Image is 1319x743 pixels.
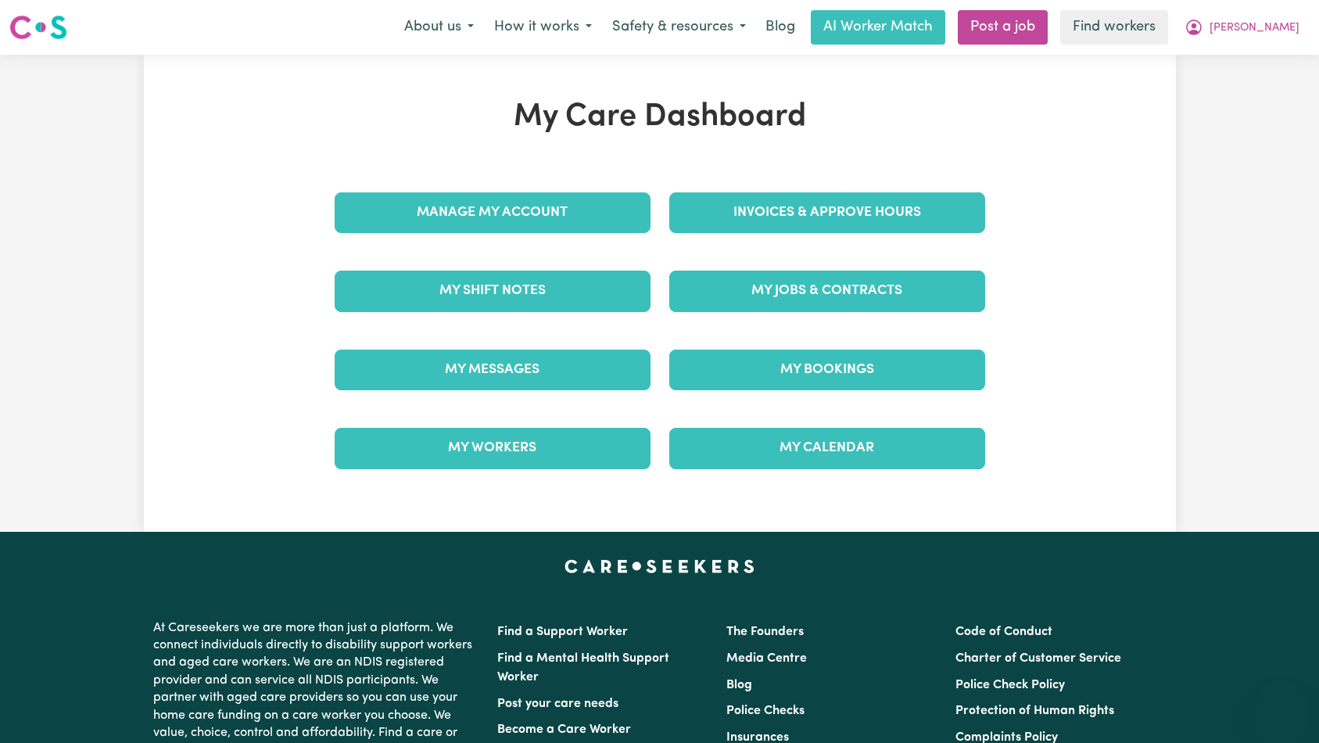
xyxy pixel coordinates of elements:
[669,428,985,468] a: My Calendar
[497,652,669,684] a: Find a Mental Health Support Worker
[1256,680,1306,730] iframe: Button to launch messaging window
[756,10,805,45] a: Blog
[1060,10,1168,45] a: Find workers
[726,679,752,691] a: Blog
[325,99,995,136] h1: My Care Dashboard
[811,10,945,45] a: AI Worker Match
[726,626,804,638] a: The Founders
[335,350,651,390] a: My Messages
[497,723,631,736] a: Become a Care Worker
[726,652,807,665] a: Media Centre
[955,679,1065,691] a: Police Check Policy
[497,626,628,638] a: Find a Support Worker
[335,271,651,311] a: My Shift Notes
[602,11,756,44] button: Safety & resources
[1174,11,1310,44] button: My Account
[669,271,985,311] a: My Jobs & Contracts
[669,192,985,233] a: Invoices & Approve Hours
[955,652,1121,665] a: Charter of Customer Service
[335,428,651,468] a: My Workers
[565,560,754,573] a: Careseekers home page
[955,705,1114,717] a: Protection of Human Rights
[9,9,67,45] a: Careseekers logo
[1210,20,1299,37] span: [PERSON_NAME]
[335,192,651,233] a: Manage My Account
[726,705,805,717] a: Police Checks
[958,10,1048,45] a: Post a job
[497,698,618,710] a: Post your care needs
[394,11,484,44] button: About us
[484,11,602,44] button: How it works
[9,13,67,41] img: Careseekers logo
[955,626,1052,638] a: Code of Conduct
[669,350,985,390] a: My Bookings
